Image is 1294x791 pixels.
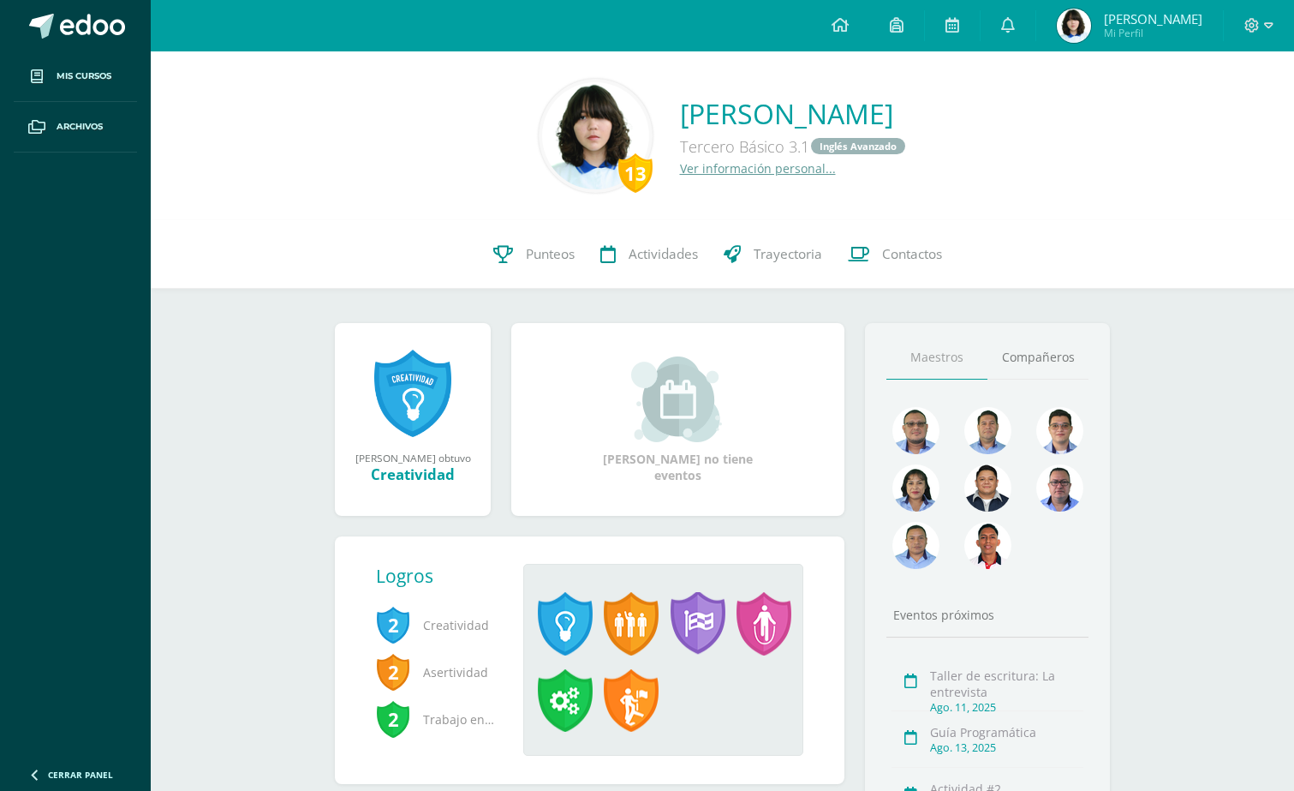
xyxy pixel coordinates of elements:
[811,138,905,154] a: Inglés Avanzado
[618,153,653,193] div: 13
[14,102,137,153] a: Archivos
[886,336,987,380] a: Maestros
[376,652,410,692] span: 2
[1104,10,1202,27] span: [PERSON_NAME]
[964,407,1011,454] img: 2ac039123ac5bd71a02663c3aa063ac8.png
[587,220,711,289] a: Actividades
[892,522,939,569] img: 2efff582389d69505e60b50fc6d5bd41.png
[892,407,939,454] img: 99962f3fa423c9b8099341731b303440.png
[57,69,111,83] span: Mis cursos
[882,245,942,263] span: Contactos
[964,464,1011,512] img: eccc7a2d5da755eac5968f4df6463713.png
[1036,464,1083,512] img: 30ea9b988cec0d4945cca02c4e803e5a.png
[930,740,1083,755] div: Ago. 13, 2025
[376,564,510,588] div: Logros
[376,696,496,743] span: Trabajo en equipo
[352,464,474,484] div: Creatividad
[542,82,649,189] img: 8d800824a986640700ae34fb1f3567a9.png
[631,357,725,442] img: event_small.png
[57,120,103,134] span: Archivos
[376,649,496,696] span: Asertividad
[680,132,907,160] div: Tercero Básico 3.1
[376,605,410,644] span: 2
[680,95,907,132] a: [PERSON_NAME]
[14,51,137,102] a: Mis cursos
[1057,9,1091,43] img: 85f2319daaae6e90c527d05773d1248b.png
[892,464,939,512] img: 371adb901e00c108b455316ee4864f9b.png
[987,336,1088,380] a: Compañeros
[593,357,764,483] div: [PERSON_NAME] no tiene eventos
[352,451,474,464] div: [PERSON_NAME] obtuvo
[930,700,1083,715] div: Ago. 11, 2025
[964,522,1011,569] img: 89a3ce4a01dc90e46980c51de3177516.png
[711,220,835,289] a: Trayectoria
[835,220,955,289] a: Contactos
[754,245,822,263] span: Trayectoria
[629,245,698,263] span: Actividades
[1036,407,1083,454] img: 6e6edff8e5b1d60e1b79b3df59dca1c4.png
[930,668,1083,700] div: Taller de escritura: La entrevista
[526,245,575,263] span: Punteos
[48,769,113,781] span: Cerrar panel
[1104,26,1202,40] span: Mi Perfil
[930,724,1083,740] div: Guía Programática
[680,160,836,177] a: Ver información personal...
[376,699,410,739] span: 2
[886,607,1088,623] div: Eventos próximos
[480,220,587,289] a: Punteos
[376,602,496,649] span: Creatividad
